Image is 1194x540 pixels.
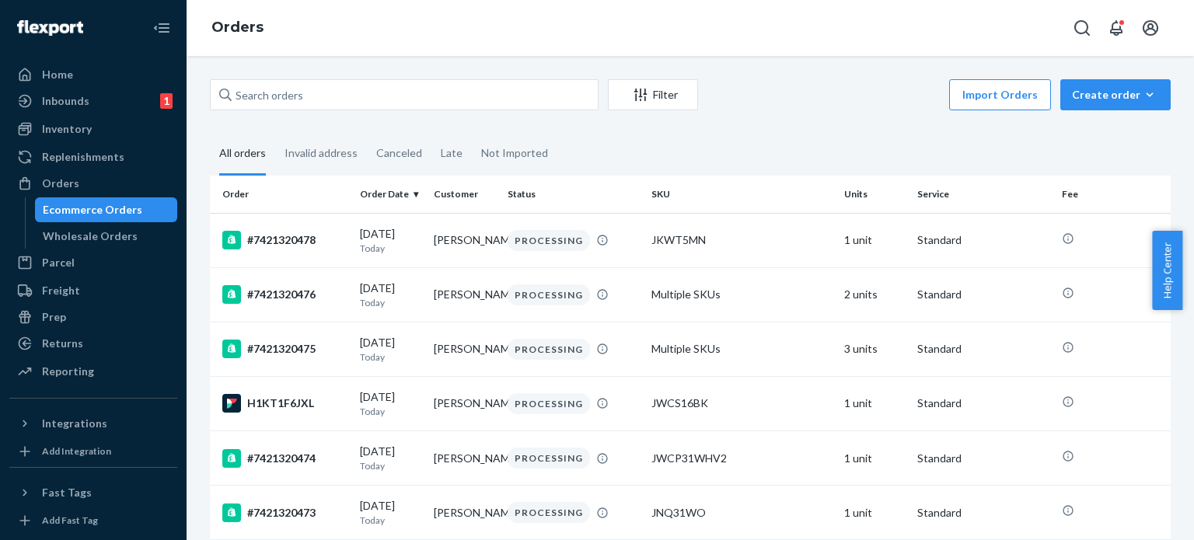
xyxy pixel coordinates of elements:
div: Integrations [42,416,107,431]
button: Fast Tags [9,480,177,505]
th: Order [210,176,354,213]
td: [PERSON_NAME] [428,267,501,322]
p: Today [360,459,421,472]
div: PROCESSING [508,502,590,523]
a: Freight [9,278,177,303]
div: Late [441,133,463,173]
a: Orders [211,19,264,36]
div: Prep [42,309,66,325]
p: Today [360,296,421,309]
div: Freight [42,283,80,298]
a: Reporting [9,359,177,384]
a: Replenishments [9,145,177,169]
div: Inbounds [42,93,89,109]
th: Fee [1056,176,1171,213]
div: Add Fast Tag [42,514,98,527]
a: Ecommerce Orders [35,197,178,222]
td: Multiple SKUs [645,267,837,322]
button: Filter [608,79,698,110]
div: PROCESSING [508,284,590,305]
a: Prep [9,305,177,329]
button: Import Orders [949,79,1051,110]
div: JNQ31WO [651,505,831,521]
td: 1 unit [838,431,912,486]
th: Status [501,176,645,213]
p: Standard [917,341,1049,357]
td: Multiple SKUs [645,322,837,376]
button: Open notifications [1101,12,1132,44]
p: Today [360,350,421,364]
img: Flexport logo [17,20,83,36]
a: Parcel [9,250,177,275]
td: 1 unit [838,376,912,430]
div: #7421320478 [222,231,347,249]
div: [DATE] [360,226,421,255]
th: Service [911,176,1055,213]
div: #7421320475 [222,340,347,358]
div: Canceled [376,133,422,173]
div: 1 [160,93,173,109]
div: Inventory [42,121,92,137]
div: Invalid address [285,133,358,173]
div: [DATE] [360,444,421,472]
div: #7421320476 [222,285,347,304]
div: JKWT5MN [651,232,831,248]
p: Standard [917,395,1049,411]
td: [PERSON_NAME] [428,322,501,376]
div: #7421320474 [222,449,347,468]
div: Fast Tags [42,485,92,500]
ol: breadcrumbs [199,5,276,51]
p: Standard [917,451,1049,466]
td: [PERSON_NAME] [428,431,501,486]
div: [DATE] [360,389,421,418]
div: Customer [434,187,495,200]
div: Parcel [42,255,75,270]
p: Standard [917,505,1049,521]
div: [DATE] [360,498,421,527]
div: PROCESSING [508,393,590,414]
td: 3 units [838,322,912,376]
div: Reporting [42,364,94,379]
button: Open account menu [1135,12,1166,44]
td: 2 units [838,267,912,322]
div: Returns [42,336,83,351]
button: Create order [1060,79,1171,110]
input: Search orders [210,79,599,110]
div: Wholesale Orders [43,228,138,244]
th: Units [838,176,912,213]
a: Inventory [9,117,177,141]
div: [DATE] [360,335,421,364]
div: Filter [609,87,697,103]
button: Close Navigation [146,12,177,44]
button: Help Center [1152,231,1182,310]
p: Today [360,514,421,527]
div: All orders [219,133,266,176]
td: [PERSON_NAME] [428,213,501,267]
div: PROCESSING [508,339,590,360]
div: Home [42,67,73,82]
div: [DATE] [360,280,421,309]
div: Add Integration [42,444,111,458]
div: PROCESSING [508,230,590,251]
p: Standard [917,232,1049,248]
a: Home [9,62,177,87]
p: Today [360,405,421,418]
td: [PERSON_NAME] [428,376,501,430]
a: Orders [9,171,177,196]
a: Wholesale Orders [35,224,178,249]
div: PROCESSING [508,448,590,469]
div: Ecommerce Orders [43,202,142,218]
div: Not Imported [481,133,548,173]
td: [PERSON_NAME] [428,486,501,540]
td: 1 unit [838,213,912,267]
div: #7421320473 [222,503,347,522]
div: Orders [42,176,79,191]
p: Today [360,242,421,255]
div: H1KT1F6JXL [222,394,347,413]
button: Open Search Box [1067,12,1098,44]
button: Integrations [9,411,177,436]
div: JWCP31WHV2 [651,451,831,466]
th: SKU [645,176,837,213]
a: Add Fast Tag [9,511,177,530]
td: 1 unit [838,486,912,540]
